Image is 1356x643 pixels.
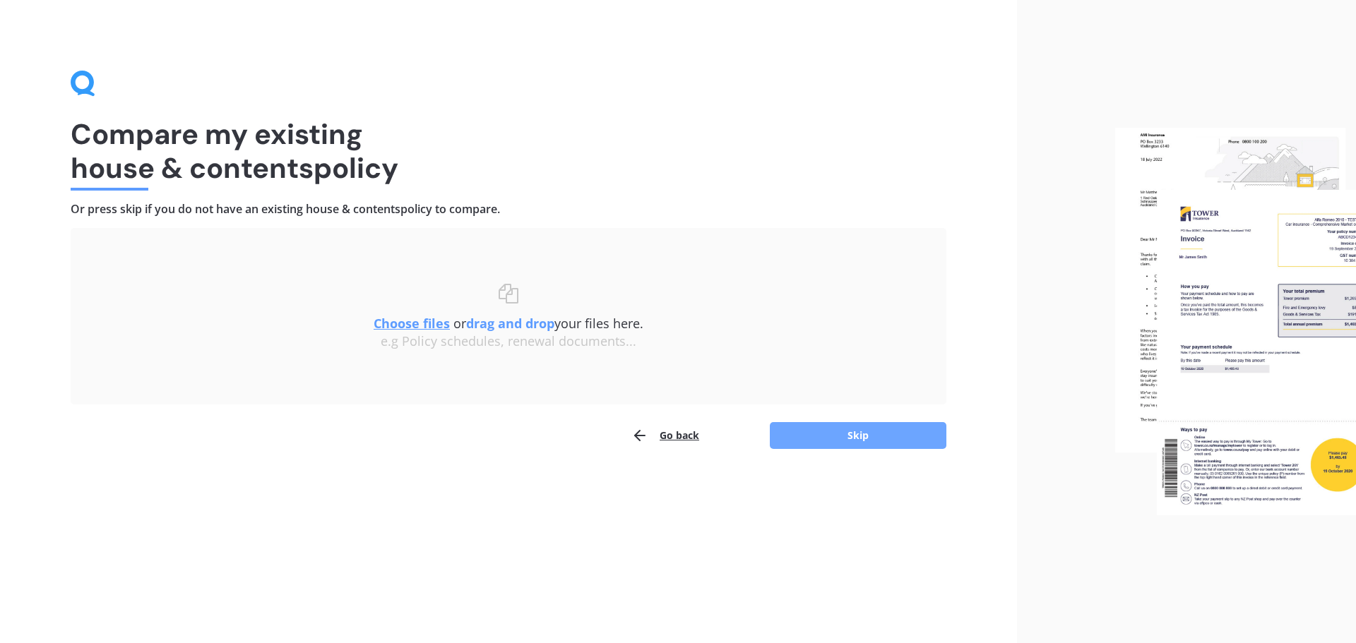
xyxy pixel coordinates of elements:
[374,315,643,332] span: or your files here.
[71,202,946,217] h4: Or press skip if you do not have an existing house & contents policy to compare.
[99,334,918,349] div: e.g Policy schedules, renewal documents...
[1115,128,1356,516] img: files.webp
[631,421,699,450] button: Go back
[374,315,450,332] u: Choose files
[466,315,554,332] b: drag and drop
[71,117,946,185] h1: Compare my existing house & contents policy
[770,422,946,449] button: Skip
